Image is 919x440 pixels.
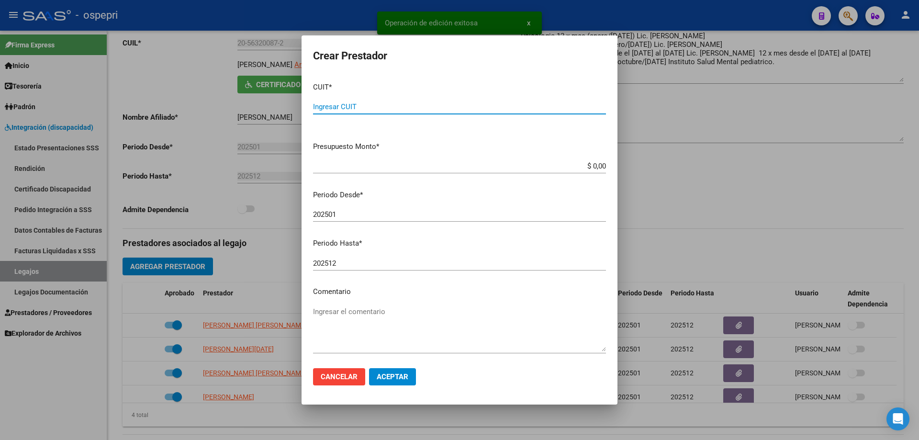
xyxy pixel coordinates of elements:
p: Presupuesto Monto [313,141,606,152]
h2: Crear Prestador [313,47,606,65]
span: Cancelar [321,372,358,381]
button: Cancelar [313,368,365,385]
div: Open Intercom Messenger [886,407,909,430]
button: Aceptar [369,368,416,385]
p: CUIT [313,82,606,93]
p: Comentario [313,286,606,297]
p: Periodo Desde [313,190,606,201]
span: Aceptar [377,372,408,381]
p: Periodo Hasta [313,238,606,249]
